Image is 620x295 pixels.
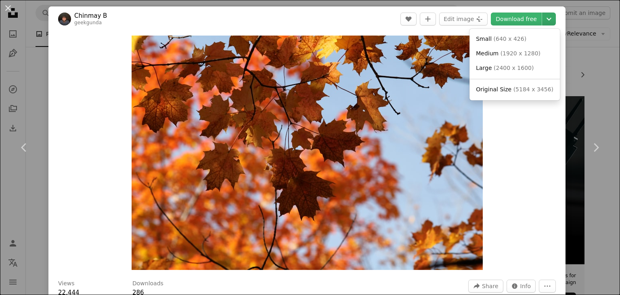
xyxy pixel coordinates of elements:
div: Choose download size [469,29,560,100]
span: Large [476,65,492,71]
span: ( 640 x 426 ) [494,36,527,42]
button: Choose download size [542,13,556,25]
span: Original Size [476,86,511,93]
span: ( 2400 x 1600 ) [494,65,534,71]
span: Small [476,36,492,42]
span: ( 1920 x 1280 ) [501,50,540,57]
span: ( 5184 x 3456 ) [513,86,553,93]
span: Medium [476,50,499,57]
